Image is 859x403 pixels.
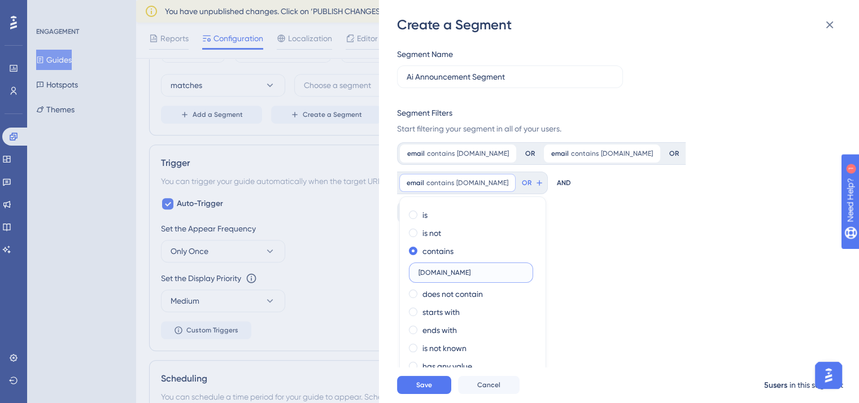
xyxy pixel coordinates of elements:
div: OR [525,149,535,158]
div: Create a Segment [397,16,843,34]
input: Segment Name [407,71,613,83]
label: is not [422,226,441,240]
label: starts with [422,305,460,319]
label: ends with [422,323,457,337]
span: Start filtering your segment in all of your users. [397,122,834,135]
div: 5 users [764,379,787,392]
span: [DOMAIN_NAME] [601,149,653,158]
div: OR [669,149,679,158]
span: Need Help? [27,3,71,16]
iframe: UserGuiding AI Assistant Launcher [812,358,845,392]
div: AND [557,172,571,194]
span: email [407,149,425,158]
button: OR [520,174,545,192]
span: Cancel [477,380,500,389]
input: Type the value [418,269,524,277]
label: does not contain [422,287,483,301]
span: Save [416,380,432,389]
div: Segment Filters [397,106,452,120]
span: email [407,178,424,187]
span: [DOMAIN_NAME] [457,149,509,158]
button: Save [397,376,451,394]
span: contains [426,178,454,187]
span: email [551,149,569,158]
div: in this segment [790,378,843,392]
label: contains [422,244,454,258]
span: OR [522,178,531,187]
span: contains [571,149,599,158]
label: is [422,208,428,222]
button: Cancel [458,376,520,394]
button: Filter [397,201,454,224]
span: contains [427,149,455,158]
label: has any value [422,360,472,373]
div: 1 [79,6,82,15]
span: [DOMAIN_NAME] [456,178,508,187]
div: Segment Name [397,47,453,61]
label: is not known [422,341,466,355]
